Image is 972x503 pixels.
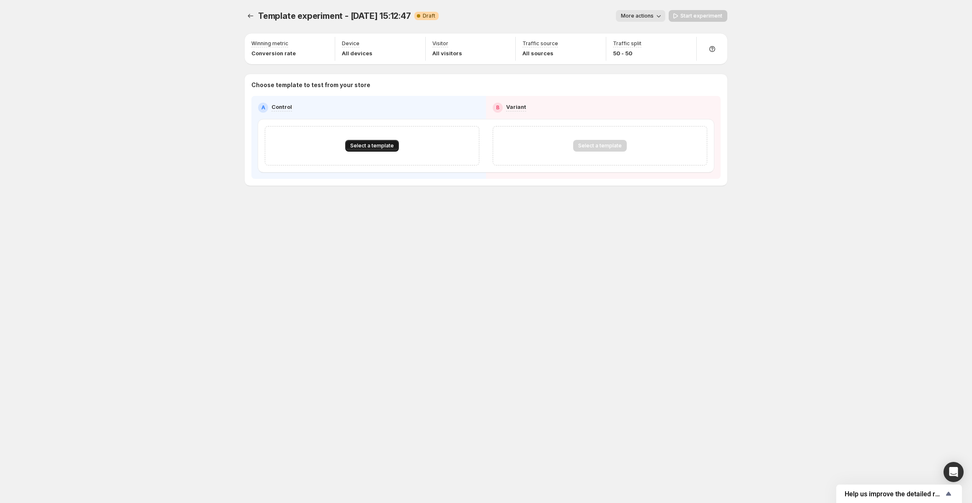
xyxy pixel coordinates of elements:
p: Conversion rate [251,49,296,57]
p: Traffic source [522,40,558,47]
p: Variant [506,103,526,111]
h2: A [261,104,265,111]
button: Show survey - Help us improve the detailed report for A/B campaigns [845,489,954,499]
p: Control [271,103,292,111]
button: More actions [616,10,665,22]
span: Help us improve the detailed report for A/B campaigns [845,490,944,498]
p: All sources [522,49,558,57]
span: Draft [423,13,435,19]
span: More actions [621,13,654,19]
h2: B [496,104,499,111]
span: Select a template [350,142,394,149]
button: Experiments [245,10,256,22]
p: Choose template to test from your store [251,81,721,89]
span: Template experiment - [DATE] 15:12:47 [258,11,411,21]
p: All devices [342,49,372,57]
p: All visitors [432,49,462,57]
p: 50 - 50 [613,49,641,57]
p: Traffic split [613,40,641,47]
button: Select a template [345,140,399,152]
div: Open Intercom Messenger [944,462,964,482]
p: Visitor [432,40,448,47]
p: Winning metric [251,40,288,47]
p: Device [342,40,359,47]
